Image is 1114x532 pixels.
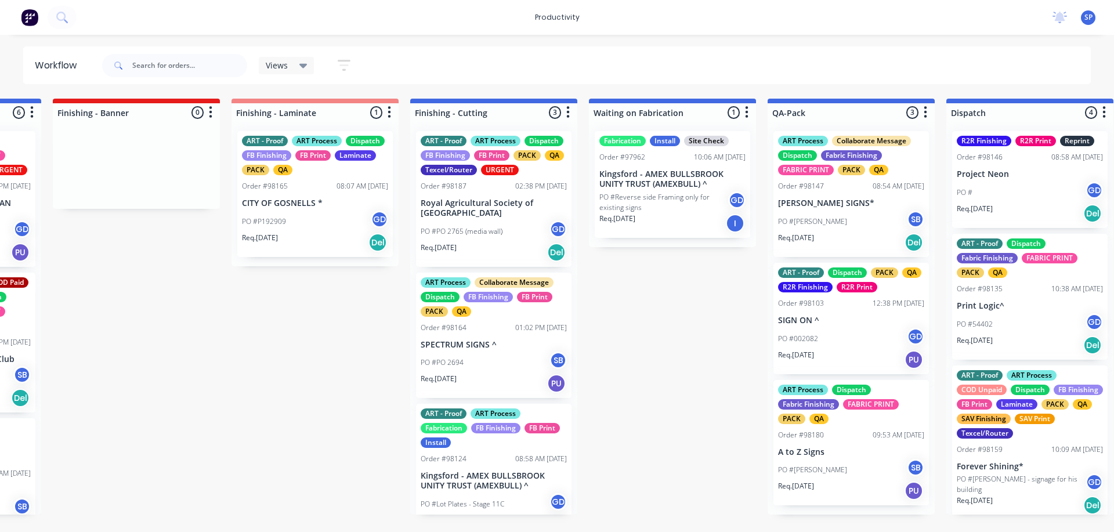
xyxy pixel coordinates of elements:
div: 10:09 AM [DATE] [1051,444,1103,455]
div: PU [547,374,566,393]
div: 10:06 AM [DATE] [694,152,746,162]
div: Collaborate Message [832,136,911,146]
div: QA [902,267,921,278]
p: PO #Reverse side Framing only for existing signs [599,192,728,213]
img: Factory [21,9,38,26]
div: Order #98164 [421,323,466,333]
div: FB Print [517,292,552,302]
p: PO #PO 2765 (media wall) [421,226,502,237]
div: Dispatch [1011,385,1050,395]
p: A to Z Signs [778,447,924,457]
div: Laminate [996,399,1037,410]
div: GD [907,328,924,345]
div: Order #98135 [957,284,1003,294]
div: GD [549,220,567,238]
div: Dispatch [828,267,867,278]
div: ART - ProofART ProcessCOD UnpaidDispatchFB FinishingFB PrintLaminatePACKQASAV FinishingSAV PrintT... [952,365,1108,520]
p: Req. [DATE] [421,374,457,384]
p: PO #P192909 [242,216,286,227]
p: PO #Lot Plates - Stage 11C [421,499,504,509]
div: 08:54 AM [DATE] [873,181,924,191]
div: R2R FinishingR2R PrintReprintOrder #9814608:58 AM [DATE]Project NeonPO #GDReq.[DATE]Del [952,131,1108,228]
div: 01:02 PM [DATE] [515,323,567,333]
div: SB [549,352,567,369]
div: PU [905,482,923,500]
p: PO #PO 2694 [421,357,464,368]
div: Laminate [335,150,376,161]
p: CITY OF GOSNELLS * [242,198,388,208]
div: PACK [957,267,984,278]
div: QA [869,165,888,175]
p: Kingsford - AMEX BULLSBROOK UNITY TRUST (AMEXBULL) ^ [421,471,567,491]
span: SP [1084,12,1093,23]
p: Req. [DATE] [421,243,457,253]
div: FABRIC PRINT [843,399,899,410]
div: GD [1086,182,1103,199]
div: R2R Print [837,282,877,292]
div: Del [547,243,566,262]
div: Del [368,233,387,252]
div: ART Process [292,136,342,146]
div: R2R Print [1015,136,1056,146]
div: Order #98147 [778,181,824,191]
div: 12:38 PM [DATE] [873,298,924,309]
p: SIGN ON ^ [778,316,924,325]
div: Install [421,437,451,448]
div: SB [907,211,924,228]
div: QA [1073,399,1092,410]
div: Del [1083,496,1102,515]
div: Order #98180 [778,430,824,440]
p: Req. [DATE] [599,213,635,224]
div: ART ProcessCollaborate MessageDispatchFabric FinishingFABRIC PRINTPACKQAOrder #9814708:54 AM [DAT... [773,131,929,257]
div: Order #98146 [957,152,1003,162]
div: ART - Proof [778,267,824,278]
div: Fabrication [421,423,467,433]
p: PO # [957,187,972,198]
div: Workflow [35,59,82,73]
div: Texcel/Router [421,165,477,175]
p: Req. [DATE] [957,495,993,506]
div: 02:38 PM [DATE] [515,181,567,191]
div: ART Process [1007,370,1057,381]
div: GD [13,220,31,238]
span: Views [266,59,288,71]
div: 09:53 AM [DATE] [873,430,924,440]
div: GD [1086,473,1103,491]
div: ART - Proof [421,408,466,419]
div: PU [905,350,923,369]
div: 08:58 AM [DATE] [515,454,567,464]
div: Collaborate Message [475,277,554,288]
div: FB Finishing [242,150,291,161]
p: Req. [DATE] [778,350,814,360]
div: SB [13,498,31,515]
p: PO #002082 [778,334,818,344]
div: ART - ProofDispatchFabric FinishingFABRIC PRINTPACKQAOrder #9813510:38 AM [DATE]Print Logic^PO #5... [952,234,1108,360]
div: FB Print [525,423,560,433]
div: GD [1086,313,1103,331]
div: FB Finishing [464,292,513,302]
div: COD Unpaid [957,385,1007,395]
div: FB Finishing [471,423,520,433]
div: Dispatch [421,292,460,302]
div: QA [988,267,1007,278]
div: Del [905,233,923,252]
div: PACK [421,306,448,317]
div: QA [545,150,564,161]
div: ART Process [421,277,471,288]
input: Search for orders... [132,54,247,77]
div: GD [728,191,746,209]
div: ART - Proof [957,370,1003,381]
div: SB [907,459,924,476]
div: ART Process [471,136,520,146]
div: Fabric Finishing [778,399,839,410]
div: Texcel/Router [957,428,1013,439]
div: Order #98124 [421,454,466,464]
div: ART - Proof [957,238,1003,249]
div: Order #98165 [242,181,288,191]
div: productivity [529,9,585,26]
div: ART Process [778,385,828,395]
div: R2R Finishing [778,282,833,292]
div: Dispatch [778,150,817,161]
div: SB [13,366,31,383]
div: Fabric Finishing [957,253,1018,263]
